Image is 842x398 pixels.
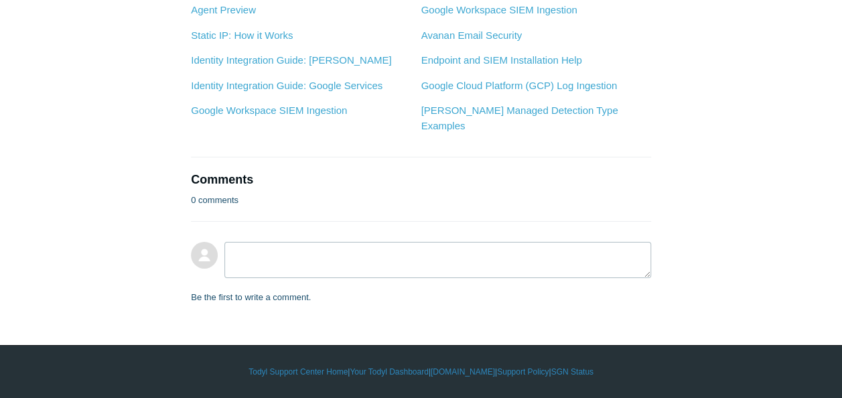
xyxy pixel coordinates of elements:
a: Agent Preview [191,4,256,15]
a: [DOMAIN_NAME] [431,366,495,378]
p: Be the first to write a comment. [191,291,311,304]
h2: Comments [191,171,651,189]
a: [PERSON_NAME] Managed Detection Type Examples [421,105,618,131]
a: Avanan Email Security [421,29,522,41]
a: Google Workspace SIEM Ingestion [421,4,577,15]
p: 0 comments [191,194,238,207]
a: Google Cloud Platform (GCP) Log Ingestion [421,80,617,91]
a: Todyl Support Center Home [249,366,348,378]
a: Your Todyl Dashboard [350,366,428,378]
div: | | | | [42,366,800,378]
a: Endpoint and SIEM Installation Help [421,54,581,66]
textarea: Add your comment [224,242,651,278]
a: Support Policy [497,366,549,378]
a: SGN Status [551,366,593,378]
a: Google Workspace SIEM Ingestion [191,105,347,116]
a: Identity Integration Guide: Google Services [191,80,382,91]
a: Identity Integration Guide: [PERSON_NAME] [191,54,391,66]
a: Static IP: How it Works [191,29,293,41]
